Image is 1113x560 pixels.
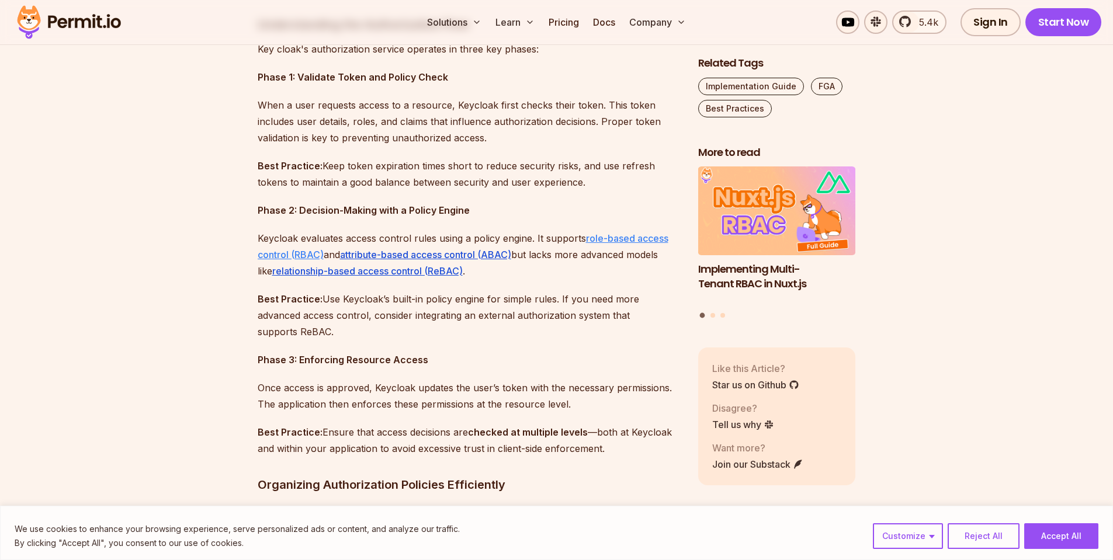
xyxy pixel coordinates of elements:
a: Docs [588,11,620,34]
p: Keycloak evaluates access control rules using a policy engine. It supports and but lacks more adv... [258,230,679,279]
a: Star us on Github [712,378,799,392]
strong: Phase 1: Validate Token and Policy Check [258,71,448,83]
strong: Best Practice: [258,426,323,438]
h3: Organizing Authorization Policies Efficiently [258,475,679,494]
a: Implementation Guide [698,78,804,95]
strong: Phase 2: Decision-Making with a Policy Engine [258,204,470,216]
p: We use cookies to enhance your browsing experience, serve personalized ads or content, and analyz... [15,522,460,536]
p: Disagree? [712,401,774,415]
a: Start Now [1025,8,1102,36]
button: Reject All [948,523,1020,549]
a: 5.4k [892,11,946,34]
button: Go to slide 1 [700,313,705,318]
a: Best Practices [698,100,772,117]
p: Ensure that access decisions are —both at Keycloak and within your application to avoid excessive... [258,424,679,457]
a: Join our Substack [712,457,803,471]
p: By clicking "Accept All", you consent to our use of cookies. [15,536,460,550]
span: 5.4k [912,15,938,29]
strong: Phase 3: Enforcing Resource Access [258,354,428,366]
h2: More to read [698,145,856,160]
a: relationship-based access control (ReBAC) [272,265,463,277]
a: Tell us why [712,418,774,432]
a: well-structured [265,503,332,515]
p: Want more? [712,441,803,455]
img: Implementing Multi-Tenant RBAC in Nuxt.js [698,167,856,256]
div: Posts [698,167,856,320]
li: 1 of 3 [698,167,856,306]
button: Learn [491,11,539,34]
p: A authorization model prevents excessive complexity and ensures maintainability. Keycloak gives y... [258,501,679,550]
p: Once access is approved, Keycloak updates the user’s token with the necessary permissions. The ap... [258,380,679,412]
strong: checked at multiple levels [468,426,588,438]
button: Customize [873,523,943,549]
button: Accept All [1024,523,1098,549]
button: Company [625,11,691,34]
button: Solutions [422,11,486,34]
h3: Implementing Multi-Tenant RBAC in Nuxt.js [698,262,856,291]
a: FGA [811,78,842,95]
button: Go to slide 2 [710,313,715,318]
button: Go to slide 3 [720,313,725,318]
a: attribute-based access control (ABAC) [340,249,511,260]
h2: Related Tags [698,56,856,71]
a: role-based access control (RBAC) [258,232,668,260]
p: Like this Article? [712,361,799,375]
strong: Best Practice: [258,160,323,172]
img: Permit logo [12,2,126,42]
a: Sign In [961,8,1021,36]
a: Pricing [544,11,584,34]
strong: Best Practice: [258,293,323,305]
p: Use Keycloak’s built-in policy engine for simple rules. If you need more advanced access control,... [258,291,679,340]
p: Key cloak's authorization service operates in three key phases: [258,41,679,57]
a: Implementing Multi-Tenant RBAC in Nuxt.jsImplementing Multi-Tenant RBAC in Nuxt.js [698,167,856,306]
p: Keep token expiration times short to reduce security risks, and use refresh tokens to maintain a ... [258,158,679,190]
p: When a user requests access to a resource, Keycloak first checks their token. This token includes... [258,97,679,146]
